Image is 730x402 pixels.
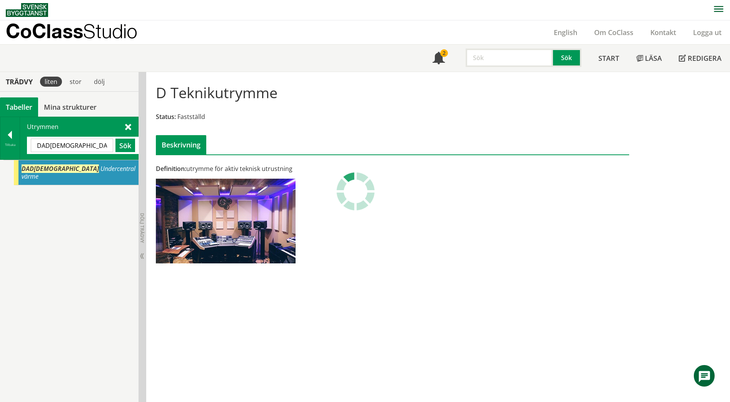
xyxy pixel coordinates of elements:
[642,28,685,37] a: Kontakt
[156,84,277,101] h1: D Teknikutrymme
[31,139,113,152] input: Sök
[156,135,206,154] div: Beskrivning
[440,49,448,57] div: 2
[156,164,186,173] span: Definition:
[590,45,628,72] a: Start
[424,45,453,72] a: 2
[545,28,586,37] a: English
[0,142,20,148] div: Tillbaka
[670,45,730,72] a: Redigera
[466,49,553,67] input: Sök
[156,112,176,121] span: Status:
[65,77,86,87] div: stor
[586,28,642,37] a: Om CoClass
[433,53,445,65] span: Notifikationer
[598,54,619,63] span: Start
[6,20,154,44] a: CoClassStudio
[628,45,670,72] a: Läsa
[40,77,62,87] div: liten
[645,54,662,63] span: Läsa
[125,122,131,131] span: Stäng sök
[115,139,135,152] button: Sök
[553,49,581,67] button: Sök
[20,117,138,159] div: Utrymmen
[177,112,205,121] span: Fastställd
[83,20,137,42] span: Studio
[156,164,467,173] div: utrymme för aktiv teknisk utrustning
[6,27,137,35] p: CoClass
[139,213,145,243] span: Dölj trädvy
[688,54,722,63] span: Redigera
[22,164,99,173] span: DAD[DEMOGRAPHIC_DATA]
[89,77,109,87] div: dölj
[156,179,296,263] img: d-teknikutrymme.jpg
[6,3,48,17] img: Svensk Byggtjänst
[14,160,139,185] div: Gå till informationssidan för CoClass Studio
[2,77,37,86] div: Trädvy
[336,172,375,211] img: Laddar
[22,164,135,181] span: Undercentral värme
[38,97,102,117] a: Mina strukturer
[685,28,730,37] a: Logga ut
